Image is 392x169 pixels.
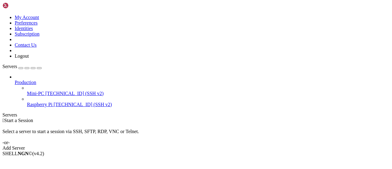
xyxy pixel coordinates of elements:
span: Production [15,80,36,85]
a: Mini-PC [TECHNICAL_ID] (SSH v2) [27,91,390,96]
span: Raspberry Pi [27,102,52,107]
a: Contact Us [15,42,37,48]
span:  [2,118,4,123]
span: 4.2.0 [32,151,44,156]
a: My Account [15,15,39,20]
a: Preferences [15,20,38,25]
li: Mini-PC [TECHNICAL_ID] (SSH v2) [27,85,390,96]
a: Raspberry Pi [TECHNICAL_ID] (SSH v2) [27,102,390,107]
a: Logout [15,53,29,59]
div: Select a server to start a session via SSH, SFTP, RDP, VNC or Telnet. -or- [2,123,390,145]
a: Subscription [15,31,40,36]
span: Servers [2,64,17,69]
span: Start a Session [4,118,33,123]
img: Shellngn [2,2,38,9]
li: Production [15,74,390,107]
b: NGN [18,151,29,156]
div: Add Server [2,145,390,151]
a: Production [15,80,390,85]
a: Identities [15,26,33,31]
span: Mini-PC [27,91,44,96]
span: [TECHNICAL_ID] (SSH v2) [45,91,104,96]
span: SHELL © [2,151,44,156]
li: Raspberry Pi [TECHNICAL_ID] (SSH v2) [27,96,390,107]
a: Servers [2,64,42,69]
span: [TECHNICAL_ID] (SSH v2) [54,102,112,107]
div: Servers [2,112,390,118]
